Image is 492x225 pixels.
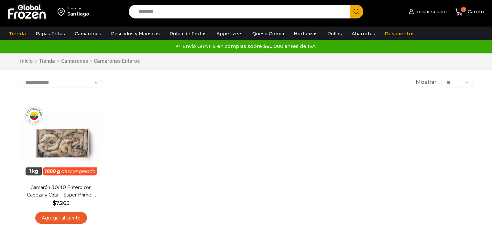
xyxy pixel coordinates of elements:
[249,28,287,40] a: Queso Crema
[53,200,56,206] span: $
[61,58,88,65] a: Camarones
[166,28,210,40] a: Pulpa de Frutas
[38,58,55,65] a: Tienda
[416,79,436,86] span: Mostrar
[466,8,484,15] span: Carrito
[382,28,418,40] a: Descuentos
[348,28,378,40] a: Abarrotes
[71,28,104,40] a: Camarones
[53,200,70,206] bdi: 7.263
[350,5,363,18] button: Search button
[67,11,89,17] div: Santiago
[20,78,102,87] select: Pedido de la tienda
[32,28,68,40] a: Papas Fritas
[213,28,246,40] a: Appetizers
[108,28,163,40] a: Pescados y Mariscos
[5,28,29,40] a: Tienda
[35,212,87,224] a: Agregar al carrito: “Camarón 30/40 Entero con Cabeza y Cola - Super Prime - Caja 10 kg”
[67,6,89,11] div: Enviar a
[453,4,486,19] a: 0 Carrito
[24,184,98,199] a: Camarón 30/40 Entero con Cabeza y Cola – Super Prime – Caja 10 kg
[461,7,466,12] span: 0
[407,5,447,18] a: Iniciar sesión
[290,28,321,40] a: Hortalizas
[58,6,67,17] img: address-field-icon.svg
[414,8,447,15] span: Iniciar sesión
[20,58,33,65] a: Inicio
[20,58,140,65] nav: Breadcrumb
[94,58,140,64] h1: Camarones Enteros
[324,28,345,40] a: Pollos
